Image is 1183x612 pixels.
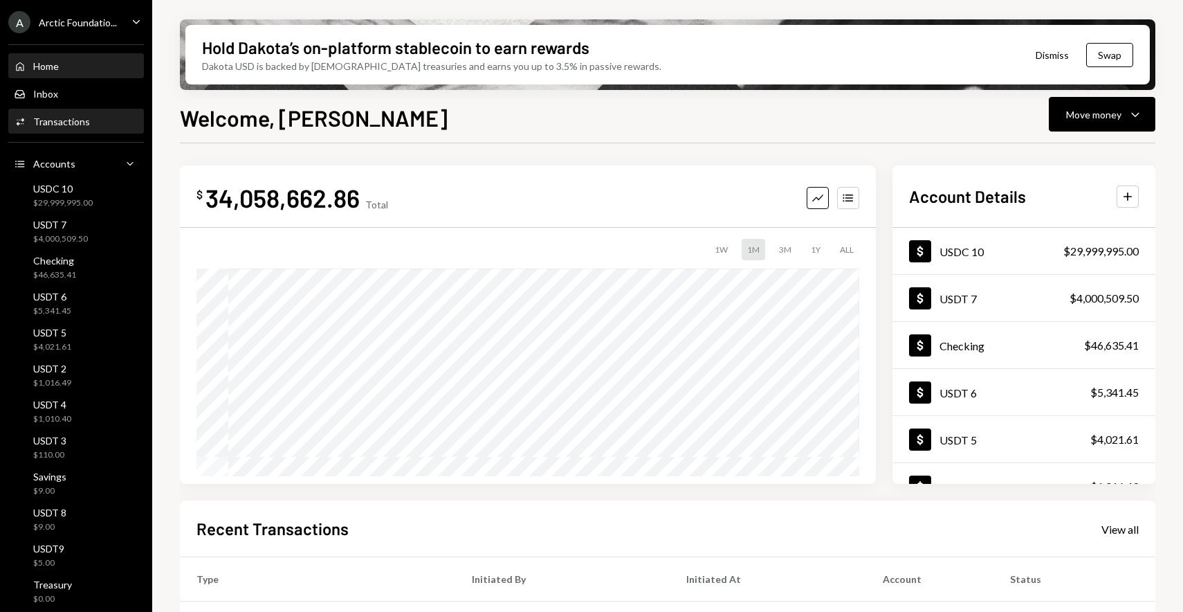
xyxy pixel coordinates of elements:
[8,395,144,428] a: USDT 4$1,010.40
[33,255,76,267] div: Checking
[892,275,1155,321] a: USDT 7$4,000,509.50
[33,435,66,447] div: USDT 3
[33,557,64,569] div: $5.00
[33,377,71,389] div: $1,016.49
[866,557,993,602] th: Account
[1049,97,1155,132] button: Move money
[8,81,144,106] a: Inbox
[8,431,144,464] a: USDT 3$110.00
[33,305,71,317] div: $5,341.45
[33,507,66,519] div: USDT 8
[180,104,448,132] h1: Welcome, [PERSON_NAME]
[1090,431,1139,448] div: $4,021.61
[33,521,66,533] div: $9.00
[33,197,93,209] div: $29,999,995.00
[33,116,90,127] div: Transactions
[892,463,1155,510] a: USDT 2$1,016.49
[8,359,144,392] a: USDT 2$1,016.49
[455,557,670,602] th: Initiated By
[33,233,88,245] div: $4,000,509.50
[1101,523,1139,537] div: View all
[834,239,859,260] div: ALL
[1090,384,1139,401] div: $5,341.45
[205,182,360,213] div: 34,058,662.86
[33,219,88,231] div: USDT 7
[33,88,58,100] div: Inbox
[33,471,66,483] div: Savings
[33,291,71,303] div: USDT 6
[8,109,144,134] a: Transactions
[993,557,1155,602] th: Status
[742,239,765,260] div: 1M
[805,239,826,260] div: 1Y
[8,151,144,176] a: Accounts
[1018,39,1086,71] button: Dismiss
[39,17,117,28] div: Arctic Foundatio...
[1084,337,1139,354] div: $46,635.41
[33,593,72,605] div: $0.00
[892,228,1155,274] a: USDC 10$29,999,995.00
[365,199,388,210] div: Total
[1101,521,1139,537] a: View all
[8,323,144,356] a: USDT 5$4,021.61
[709,239,733,260] div: 1W
[939,245,984,258] div: USDC 10
[892,322,1155,368] a: Checking$46,635.41
[773,239,797,260] div: 3M
[8,287,144,320] a: USDT 6$5,341.45
[8,575,144,608] a: Treasury$0.00
[33,543,64,555] div: USDT9
[33,399,71,411] div: USDT 4
[939,433,977,447] div: USDT 5
[8,503,144,536] a: USDT 8$9.00
[1090,478,1139,495] div: $1,016.49
[670,557,866,602] th: Initiated At
[33,60,59,72] div: Home
[33,269,76,281] div: $46,635.41
[33,327,71,339] div: USDT 5
[202,59,661,73] div: Dakota USD is backed by [DEMOGRAPHIC_DATA] treasuries and earns you up to 3.5% in passive rewards.
[202,36,589,59] div: Hold Dakota’s on-platform stablecoin to earn rewards
[33,413,71,425] div: $1,010.40
[180,557,455,602] th: Type
[33,579,72,591] div: Treasury
[8,539,144,572] a: USDT9$5.00
[939,292,977,305] div: USDT 7
[8,53,144,78] a: Home
[1070,290,1139,307] div: $4,000,509.50
[33,341,71,353] div: $4,021.61
[939,480,977,494] div: USDT 2
[8,11,30,33] div: A
[8,215,144,248] a: USDT 7$4,000,509.50
[1063,243,1139,260] div: $29,999,995.00
[909,185,1026,208] h2: Account Details
[33,183,93,195] div: USDC 10
[33,158,75,170] div: Accounts
[33,363,71,375] div: USDT 2
[892,369,1155,415] a: USDT 6$5,341.45
[939,386,977,399] div: USDT 6
[196,517,349,540] h2: Recent Transactions
[892,416,1155,462] a: USDT 5$4,021.61
[8,179,144,212] a: USDC 10$29,999,995.00
[33,449,66,461] div: $110.00
[196,188,203,201] div: $
[1066,107,1121,122] div: Move money
[1086,43,1133,67] button: Swap
[8,467,144,500] a: Savings$9.00
[8,251,144,284] a: Checking$46,635.41
[33,485,66,497] div: $9.00
[939,339,984,352] div: Checking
